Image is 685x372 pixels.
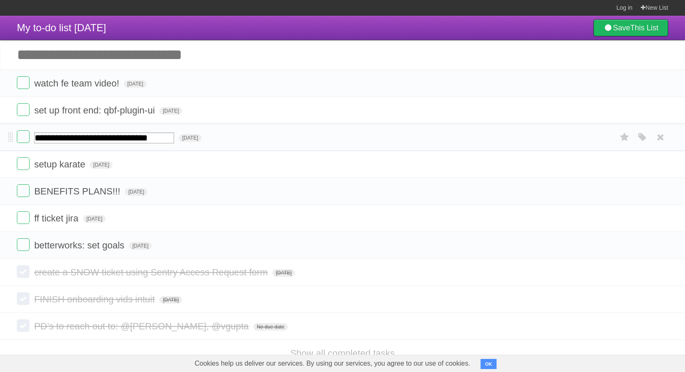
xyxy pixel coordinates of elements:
span: [DATE] [83,215,106,223]
label: Done [17,292,30,305]
span: [DATE] [159,107,182,115]
label: Done [17,157,30,170]
span: My to-do list [DATE] [17,22,106,33]
a: SaveThis List [594,19,668,36]
span: ff ticket jira [34,213,81,224]
a: Show all completed tasks [290,348,395,359]
span: FINISH onboarding vids intuit [34,294,157,305]
label: Done [17,319,30,332]
span: [DATE] [272,269,295,277]
button: OK [481,359,497,369]
label: Done [17,265,30,278]
label: Done [17,76,30,89]
label: Done [17,238,30,251]
span: BENEFITS PLANS!!! [34,186,122,197]
span: [DATE] [159,296,182,304]
span: [DATE] [125,188,148,196]
label: Done [17,130,30,143]
span: No due date [253,323,287,331]
span: create a SNOW ticket using Sentry Access Request form [34,267,270,278]
span: PD’s to reach out to: @[PERSON_NAME], @vgupta [34,321,251,332]
label: Done [17,184,30,197]
label: Star task [617,130,633,144]
span: set up front end: qbf-plugin-ui [34,105,157,116]
span: [DATE] [179,134,201,142]
span: watch fe team video! [34,78,121,89]
span: [DATE] [90,161,113,169]
b: This List [630,24,658,32]
span: [DATE] [129,242,152,250]
label: Done [17,211,30,224]
span: setup karate [34,159,87,170]
span: [DATE] [124,80,147,88]
span: betterworks: set goals [34,240,126,251]
span: Cookies help us deliver our services. By using our services, you agree to our use of cookies. [186,355,479,372]
label: Done [17,103,30,116]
